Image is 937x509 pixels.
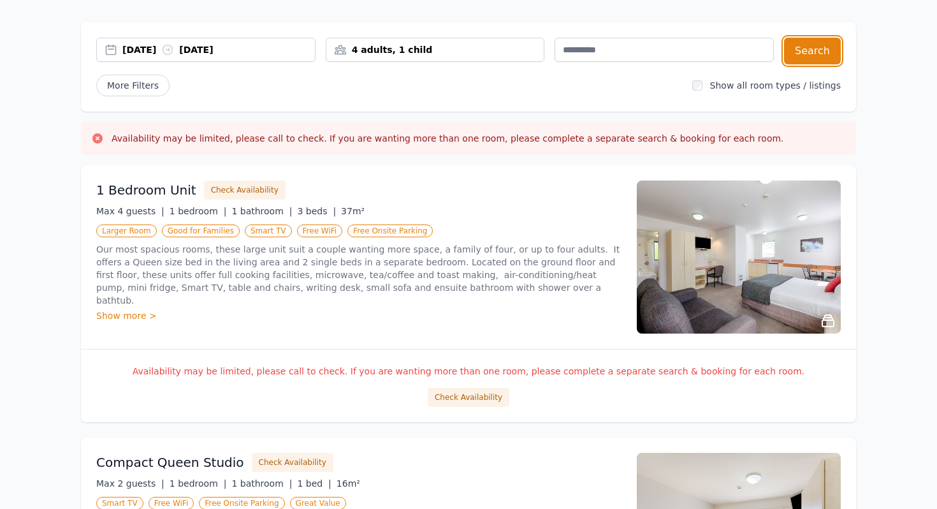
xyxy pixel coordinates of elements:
[162,225,240,237] span: Good for Families
[170,206,227,216] span: 1 bedroom |
[96,181,196,199] h3: 1 Bedroom Unit
[96,309,621,322] div: Show more >
[231,478,292,489] span: 1 bathroom |
[347,225,433,237] span: Free Onsite Parking
[341,206,365,216] span: 37m²
[252,453,333,472] button: Check Availability
[96,365,841,378] p: Availability may be limited, please call to check. If you are wanting more than one room, please ...
[112,132,784,145] h3: Availability may be limited, please call to check. If you are wanting more than one room, please ...
[428,388,509,407] button: Check Availability
[326,43,544,56] div: 4 adults, 1 child
[96,75,170,96] span: More Filters
[784,38,841,64] button: Search
[231,206,292,216] span: 1 bathroom |
[170,478,227,489] span: 1 bedroom |
[96,206,164,216] span: Max 4 guests |
[96,478,164,489] span: Max 2 guests |
[337,478,360,489] span: 16m²
[204,181,286,200] button: Check Availability
[297,225,343,237] span: Free WiFi
[297,478,331,489] span: 1 bed |
[122,43,315,56] div: [DATE] [DATE]
[96,243,621,307] p: Our most spacious rooms, these large unit suit a couple wanting more space, a family of four, or ...
[96,225,157,237] span: Larger Room
[96,454,244,471] h3: Compact Queen Studio
[245,225,292,237] span: Smart TV
[297,206,336,216] span: 3 beds |
[710,80,841,91] label: Show all room types / listings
